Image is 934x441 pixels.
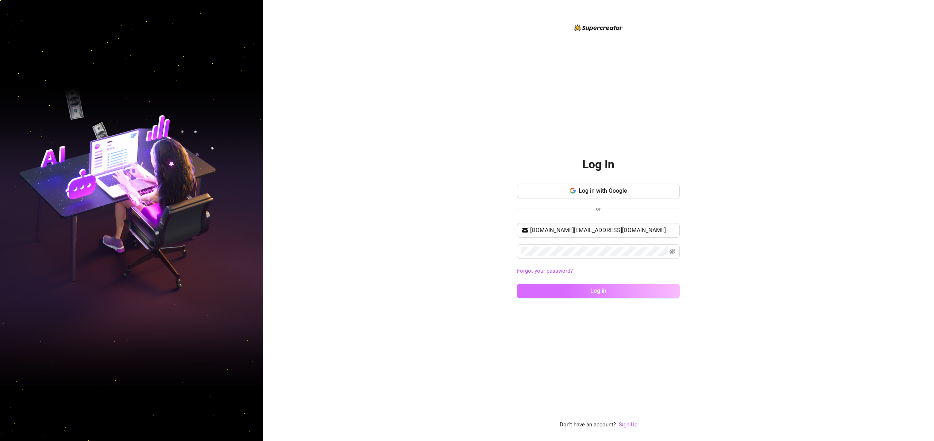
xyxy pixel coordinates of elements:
span: or [596,206,601,212]
a: Sign Up [619,421,637,428]
h2: Log In [582,157,614,172]
a: Forgot your password? [517,268,573,274]
span: Log in with Google [579,187,627,194]
img: logo-BBDzfeDw.svg [574,24,623,31]
input: Your email [530,226,675,235]
span: Log in [590,287,606,294]
span: Don't have an account? [560,421,616,429]
button: Log in with Google [517,184,680,198]
a: Sign Up [619,421,637,429]
a: Forgot your password? [517,267,680,276]
span: eye-invisible [669,249,675,254]
button: Log in [517,284,680,298]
